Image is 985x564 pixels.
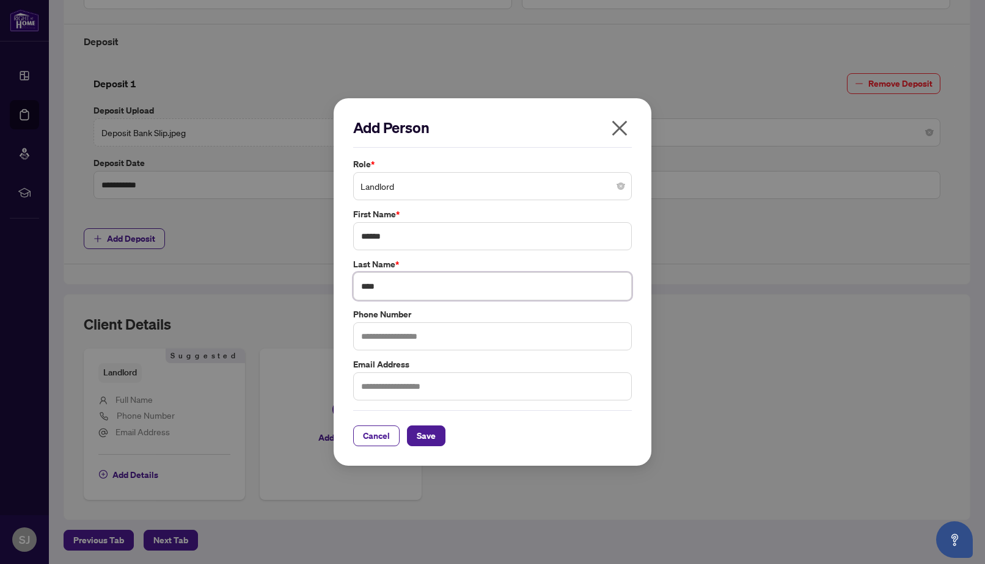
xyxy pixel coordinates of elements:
[353,208,632,221] label: First Name
[361,175,624,198] span: Landlord
[407,425,445,446] button: Save
[353,425,400,446] button: Cancel
[936,521,973,558] button: Open asap
[353,258,632,271] label: Last Name
[610,118,629,138] span: close
[353,308,632,321] label: Phone Number
[353,118,632,137] h2: Add Person
[353,358,632,371] label: Email Address
[363,426,390,446] span: Cancel
[617,183,624,190] span: close-circle
[417,426,436,446] span: Save
[353,157,632,171] label: Role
